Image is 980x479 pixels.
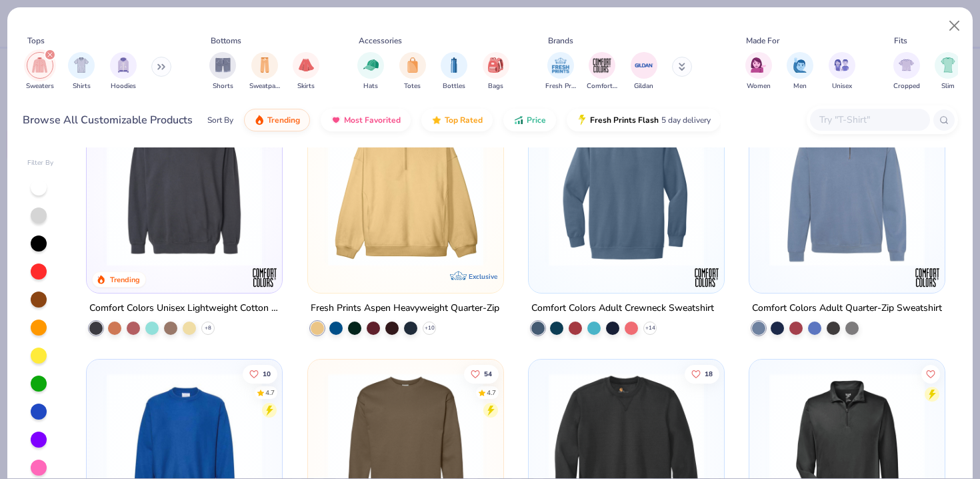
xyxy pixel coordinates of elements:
img: Slim Image [941,57,955,73]
span: 5 day delivery [661,113,711,128]
img: Women Image [751,57,766,73]
img: Comfort Colors logo [252,264,279,291]
span: Gildan [634,81,653,91]
button: Like [243,364,277,383]
span: Sweaters [26,81,54,91]
button: filter button [293,52,319,91]
div: 4.7 [265,388,275,398]
img: TopRated.gif [431,115,442,125]
input: Try "T-Shirt" [818,112,921,127]
img: Shorts Image [215,57,231,73]
img: Fresh Prints Image [551,55,571,75]
img: f70527af-4fab-4d83-b07e-8fc97e9685e6 [490,111,659,266]
span: Price [527,115,546,125]
div: filter for Slim [935,52,961,91]
div: 4.7 [486,388,495,398]
span: Hoodies [111,81,136,91]
span: Trending [267,115,300,125]
img: Bottles Image [447,57,461,73]
div: Comfort Colors Adult Crewneck Sweatshirt [531,300,714,317]
div: filter for Women [745,52,772,91]
button: Fresh Prints Flash5 day delivery [567,109,721,131]
button: Like [685,364,719,383]
div: Bottoms [211,35,241,47]
span: Cropped [893,81,920,91]
div: filter for Fresh Prints [545,52,576,91]
img: Hats Image [363,57,379,73]
img: Cropped Image [899,57,914,73]
div: Fits [894,35,907,47]
span: Hats [363,81,378,91]
span: Fresh Prints [545,81,576,91]
img: Shirts Image [74,57,89,73]
img: a5fef0f3-26ac-4d1f-8e04-62fc7b7c0c3a [321,111,490,266]
span: + 14 [645,324,655,332]
img: Skirts Image [299,57,314,73]
img: Bags Image [488,57,503,73]
img: Unisex Image [834,57,849,73]
div: Tops [27,35,45,47]
img: Hoodies Image [116,57,131,73]
button: filter button [631,52,657,91]
img: Men Image [793,57,807,73]
div: Comfort Colors Adult Quarter-Zip Sweatshirt [752,300,942,317]
span: + 8 [205,324,211,332]
img: 92253b97-214b-4b5a-8cde-29cfb8752a47 [100,111,269,266]
div: Accessories [359,35,402,47]
div: Filter By [27,158,54,168]
button: Trending [244,109,310,131]
button: filter button [110,52,137,91]
img: most_fav.gif [331,115,341,125]
span: Comfort Colors [587,81,617,91]
span: Fresh Prints Flash [590,115,659,125]
span: Sweatpants [249,81,280,91]
button: filter button [745,52,772,91]
span: Slim [941,81,955,91]
button: Most Favorited [321,109,411,131]
div: filter for Sweatpants [249,52,280,91]
img: Comfort Colors logo [914,264,941,291]
span: Bottles [443,81,465,91]
div: filter for Totes [399,52,426,91]
div: filter for Sweaters [26,52,54,91]
span: 54 [483,370,491,377]
span: 10 [263,370,271,377]
img: Comfort Colors Image [592,55,612,75]
span: Women [747,81,771,91]
button: Price [503,109,556,131]
div: filter for Skirts [293,52,319,91]
button: filter button [209,52,236,91]
button: filter button [68,52,95,91]
button: filter button [545,52,576,91]
span: Bags [488,81,503,91]
img: 70e04f9d-cd5a-4d8d-b569-49199ba2f040 [763,111,931,266]
button: filter button [357,52,384,91]
img: trending.gif [254,115,265,125]
div: filter for Cropped [893,52,920,91]
img: flash.gif [577,115,587,125]
button: filter button [249,52,280,91]
div: filter for Shirts [68,52,95,91]
button: Close [942,13,967,39]
div: filter for Gildan [631,52,657,91]
div: filter for Comfort Colors [587,52,617,91]
button: filter button [399,52,426,91]
span: + 10 [424,324,434,332]
div: filter for Bags [483,52,509,91]
div: filter for Hats [357,52,384,91]
div: filter for Unisex [829,52,855,91]
button: filter button [829,52,855,91]
div: Browse All Customizable Products [23,112,193,128]
button: filter button [893,52,920,91]
div: Sort By [207,114,233,126]
div: Fresh Prints Aspen Heavyweight Quarter-Zip [311,300,499,317]
div: Brands [548,35,573,47]
button: filter button [483,52,509,91]
div: filter for Men [787,52,813,91]
div: Made For [746,35,779,47]
span: Exclusive [469,272,497,281]
span: Shirts [73,81,91,91]
img: 45579bc0-5639-4a35-8fe9-2eb2035a810c [711,111,879,266]
button: filter button [441,52,467,91]
span: Men [793,81,807,91]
